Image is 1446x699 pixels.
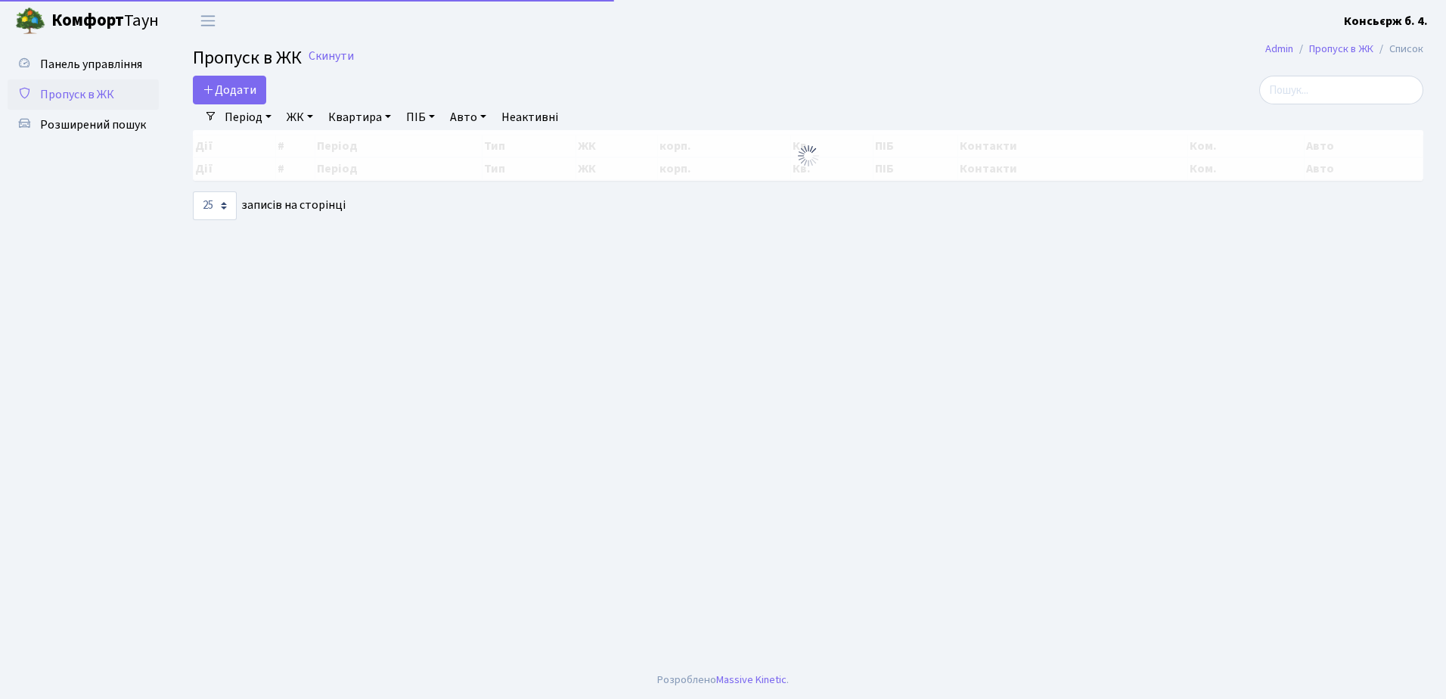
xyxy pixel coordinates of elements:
b: Консьєрж б. 4. [1344,13,1428,30]
a: Панель управління [8,49,159,79]
span: Пропуск в ЖК [40,86,114,103]
a: Період [219,104,278,130]
img: logo.png [15,6,45,36]
label: записів на сторінці [193,191,346,220]
a: Неактивні [495,104,564,130]
button: Переключити навігацію [189,8,227,33]
a: Квартира [322,104,397,130]
a: ЖК [281,104,319,130]
span: Додати [203,82,256,98]
span: Розширений пошук [40,116,146,133]
b: Комфорт [51,8,124,33]
li: Список [1373,41,1423,57]
a: Консьєрж б. 4. [1344,12,1428,30]
span: Таун [51,8,159,34]
span: Панель управління [40,56,142,73]
a: Розширений пошук [8,110,159,140]
a: Massive Kinetic [716,672,787,688]
a: Пропуск в ЖК [8,79,159,110]
a: Admin [1265,41,1293,57]
a: Скинути [309,49,354,64]
img: Обробка... [796,144,821,168]
select: записів на сторінці [193,191,237,220]
a: Пропуск в ЖК [1309,41,1373,57]
nav: breadcrumb [1243,33,1446,65]
div: Розроблено . [657,672,789,688]
a: ПІБ [400,104,441,130]
input: Пошук... [1259,76,1423,104]
span: Пропуск в ЖК [193,45,302,71]
a: Авто [444,104,492,130]
a: Додати [193,76,266,104]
